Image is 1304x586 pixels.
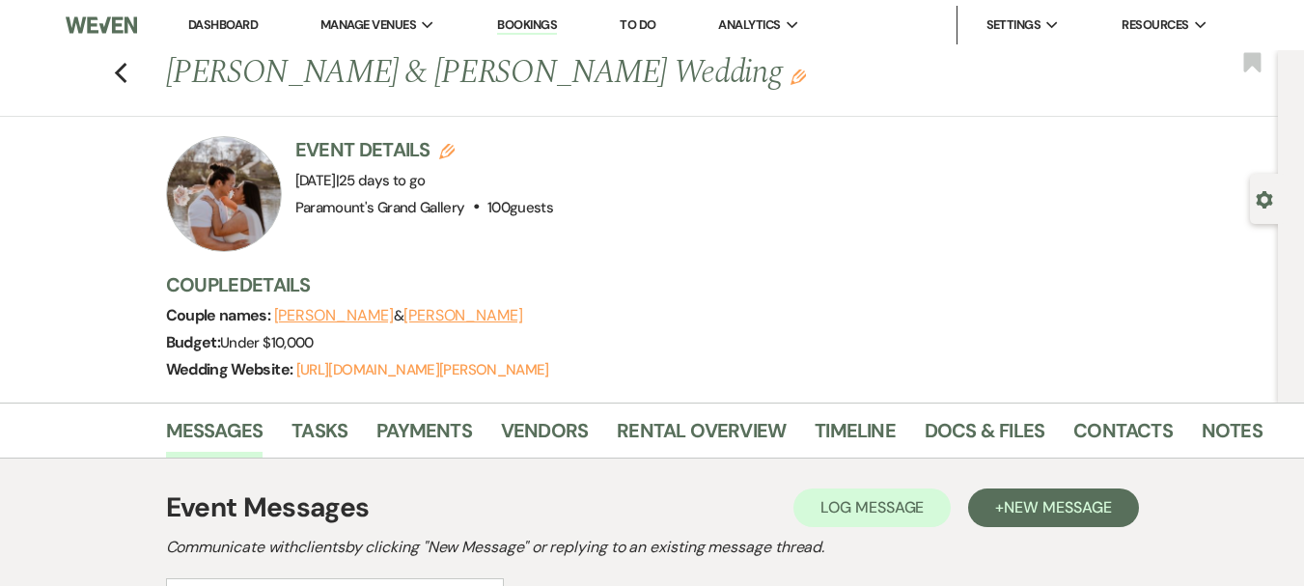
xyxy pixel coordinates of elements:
[291,415,347,458] a: Tasks
[617,415,786,458] a: Rental Overview
[986,15,1041,35] span: Settings
[376,415,472,458] a: Payments
[166,271,1247,298] h3: Couple Details
[1004,497,1111,517] span: New Message
[274,308,394,323] button: [PERSON_NAME]
[1256,189,1273,208] button: Open lead details
[968,488,1138,527] button: +New Message
[166,488,370,528] h1: Event Messages
[820,497,924,517] span: Log Message
[620,16,655,33] a: To Do
[1202,415,1262,458] a: Notes
[1073,415,1173,458] a: Contacts
[188,16,258,33] a: Dashboard
[166,536,1139,559] h2: Communicate with clients by clicking "New Message" or replying to an existing message thread.
[166,50,1031,97] h1: [PERSON_NAME] & [PERSON_NAME] Wedding
[166,415,264,458] a: Messages
[295,198,465,217] span: Paramount's Grand Gallery
[166,359,296,379] span: Wedding Website:
[793,488,951,527] button: Log Message
[403,308,523,323] button: [PERSON_NAME]
[220,333,314,352] span: Under $10,000
[339,171,426,190] span: 25 days to go
[66,5,138,45] img: Weven Logo
[336,171,426,190] span: |
[815,415,896,458] a: Timeline
[166,332,221,352] span: Budget:
[295,171,426,190] span: [DATE]
[501,415,588,458] a: Vendors
[274,306,523,325] span: &
[320,15,416,35] span: Manage Venues
[497,16,557,35] a: Bookings
[925,415,1044,458] a: Docs & Files
[296,360,549,379] a: [URL][DOMAIN_NAME][PERSON_NAME]
[295,136,554,163] h3: Event Details
[791,68,806,85] button: Edit
[487,198,553,217] span: 100 guests
[166,305,274,325] span: Couple names:
[1122,15,1188,35] span: Resources
[718,15,780,35] span: Analytics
